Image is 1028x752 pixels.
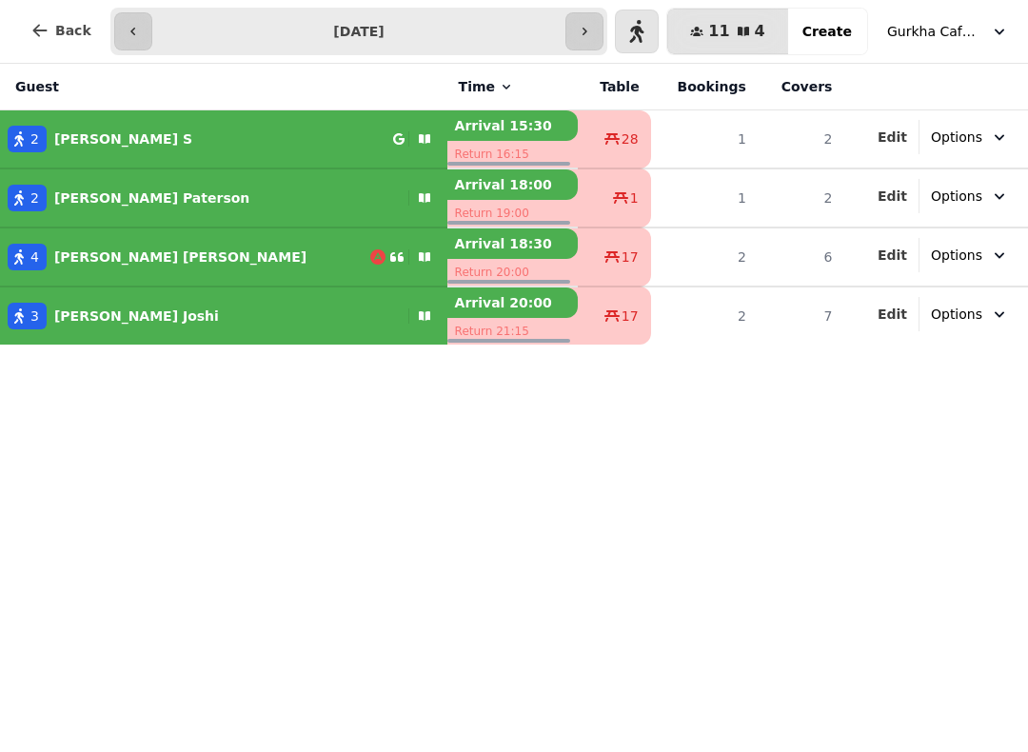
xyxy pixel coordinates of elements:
[758,168,844,228] td: 2
[30,247,39,267] span: 4
[876,14,1020,49] button: Gurkha Cafe & Restauarant
[651,168,758,228] td: 1
[651,287,758,345] td: 2
[758,64,844,110] th: Covers
[30,188,39,208] span: 2
[919,297,1020,331] button: Options
[622,307,639,326] span: 17
[55,24,91,37] span: Back
[919,238,1020,272] button: Options
[878,130,907,144] span: Edit
[459,77,514,96] button: Time
[931,187,982,206] span: Options
[447,228,579,259] p: Arrival 18:30
[459,77,495,96] span: Time
[758,287,844,345] td: 7
[30,129,39,148] span: 2
[878,189,907,203] span: Edit
[758,110,844,169] td: 2
[15,8,107,53] button: Back
[931,128,982,147] span: Options
[447,200,579,227] p: Return 19:00
[447,110,579,141] p: Arrival 15:30
[667,9,787,54] button: 114
[878,246,907,265] button: Edit
[578,64,650,110] th: Table
[787,9,867,54] button: Create
[447,141,579,168] p: Return 16:15
[54,129,192,148] p: [PERSON_NAME] S
[878,128,907,147] button: Edit
[919,120,1020,154] button: Options
[54,188,249,208] p: [PERSON_NAME] Paterson
[447,287,579,318] p: Arrival 20:00
[919,179,1020,213] button: Options
[54,247,306,267] p: [PERSON_NAME] [PERSON_NAME]
[447,259,579,286] p: Return 20:00
[651,110,758,169] td: 1
[878,307,907,321] span: Edit
[755,24,765,39] span: 4
[887,22,982,41] span: Gurkha Cafe & Restauarant
[931,246,982,265] span: Options
[878,305,907,324] button: Edit
[447,169,579,200] p: Arrival 18:00
[630,188,639,208] span: 1
[651,228,758,287] td: 2
[802,25,852,38] span: Create
[708,24,729,39] span: 11
[622,247,639,267] span: 17
[651,64,758,110] th: Bookings
[878,248,907,262] span: Edit
[54,307,219,326] p: [PERSON_NAME] Joshi
[878,187,907,206] button: Edit
[30,307,39,326] span: 3
[758,228,844,287] td: 6
[622,129,639,148] span: 28
[931,305,982,324] span: Options
[447,318,579,345] p: Return 21:15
